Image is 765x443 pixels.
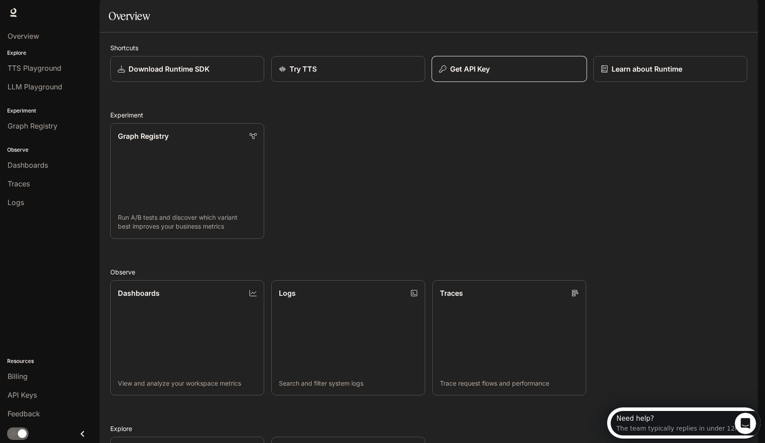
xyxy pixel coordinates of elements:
[440,379,579,388] p: Trace request flows and performance
[118,131,169,141] p: Graph Registry
[110,280,264,396] a: DashboardsView and analyze your workspace metrics
[593,56,747,82] a: Learn about Runtime
[279,288,296,298] p: Logs
[607,407,761,439] iframe: Intercom live chat discovery launcher
[271,280,425,396] a: LogsSearch and filter system logs
[110,123,264,239] a: Graph RegistryRun A/B tests and discover which variant best improves your business metrics
[9,15,132,24] div: The team typically replies in under 12h
[110,43,747,52] h2: Shortcuts
[110,424,747,433] h2: Explore
[110,267,747,277] h2: Observe
[612,64,682,74] p: Learn about Runtime
[118,213,257,231] p: Run A/B tests and discover which variant best improves your business metrics
[110,110,747,120] h2: Experiment
[431,56,587,82] button: Get API Key
[4,4,158,28] div: Open Intercom Messenger
[735,413,756,434] iframe: Intercom live chat
[290,64,317,74] p: Try TTS
[440,288,463,298] p: Traces
[279,379,418,388] p: Search and filter system logs
[271,56,425,82] a: Try TTS
[450,64,490,74] p: Get API Key
[432,280,586,396] a: TracesTrace request flows and performance
[110,56,264,82] a: Download Runtime SDK
[129,64,209,74] p: Download Runtime SDK
[118,288,160,298] p: Dashboards
[9,8,132,15] div: Need help?
[109,7,150,25] h1: Overview
[118,379,257,388] p: View and analyze your workspace metrics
